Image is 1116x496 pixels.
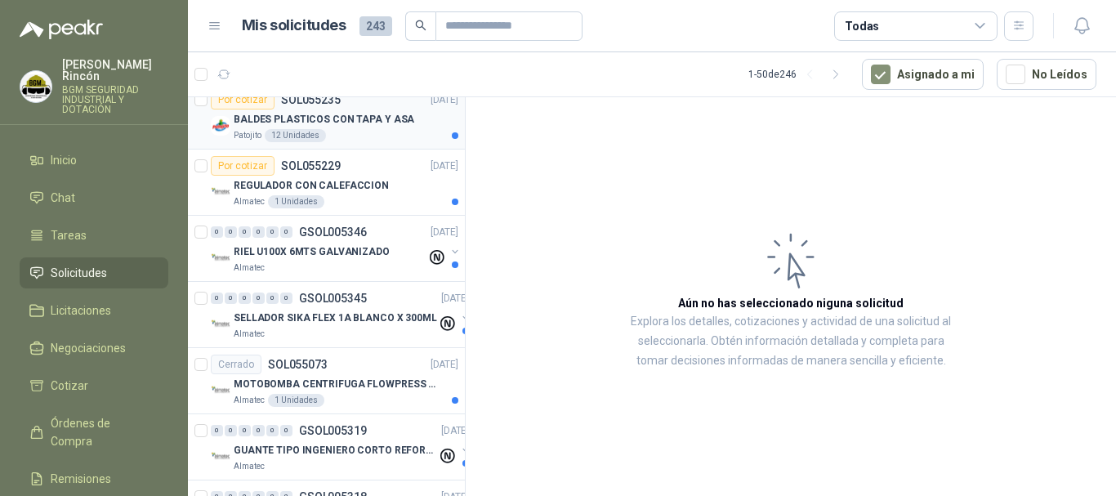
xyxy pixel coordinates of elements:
[211,293,223,304] div: 0
[20,257,168,288] a: Solicitudes
[20,333,168,364] a: Negociaciones
[234,328,265,341] p: Almatec
[51,470,111,488] span: Remisiones
[51,339,126,357] span: Negociaciones
[415,20,426,31] span: search
[234,129,261,142] p: Patojito
[678,294,904,312] h3: Aún no has seleccionado niguna solicitud
[211,222,462,275] a: 0 0 0 0 0 0 GSOL005346[DATE] Company LogoRIEL U100X 6MTS GALVANIZADOAlmatec
[239,425,251,436] div: 0
[252,293,265,304] div: 0
[188,150,465,216] a: Por cotizarSOL055229[DATE] Company LogoREGULADOR CON CALEFACCIONAlmatec1 Unidades
[225,425,237,436] div: 0
[234,377,437,392] p: MOTOBOMBA CENTRIFUGA FLOWPRESS 1.5HP-220
[211,248,230,268] img: Company Logo
[225,226,237,238] div: 0
[51,302,111,319] span: Licitaciones
[280,293,292,304] div: 0
[51,226,87,244] span: Tareas
[211,288,472,341] a: 0 0 0 0 0 0 GSOL005345[DATE] Company LogoSELLADOR SIKA FLEX 1A BLANCO X 300MLAlmatec
[234,443,437,458] p: GUANTE TIPO INGENIERO CORTO REFORZADO
[359,16,392,36] span: 243
[211,425,223,436] div: 0
[20,71,51,102] img: Company Logo
[845,17,879,35] div: Todas
[234,195,265,208] p: Almatec
[431,92,458,108] p: [DATE]
[280,425,292,436] div: 0
[211,156,275,176] div: Por cotizar
[234,244,390,260] p: RIEL U100X 6MTS GALVANIZADO
[234,261,265,275] p: Almatec
[629,312,953,371] p: Explora los detalles, cotizaciones y actividad de una solicitud al seleccionarla. Obtén informaci...
[280,226,292,238] div: 0
[211,182,230,202] img: Company Logo
[748,61,849,87] div: 1 - 50 de 246
[51,264,107,282] span: Solicitudes
[211,116,230,136] img: Company Logo
[252,425,265,436] div: 0
[268,195,324,208] div: 1 Unidades
[266,425,279,436] div: 0
[268,359,328,370] p: SOL055073
[51,151,77,169] span: Inicio
[51,377,88,395] span: Cotizar
[20,463,168,494] a: Remisiones
[431,225,458,240] p: [DATE]
[441,291,469,306] p: [DATE]
[211,447,230,467] img: Company Logo
[234,460,265,473] p: Almatec
[266,226,279,238] div: 0
[441,423,469,439] p: [DATE]
[299,226,367,238] p: GSOL005346
[20,145,168,176] a: Inicio
[20,370,168,401] a: Cotizar
[997,59,1096,90] button: No Leídos
[239,293,251,304] div: 0
[281,160,341,172] p: SOL055229
[62,59,168,82] p: [PERSON_NAME] Rincón
[211,90,275,109] div: Por cotizar
[211,381,230,400] img: Company Logo
[281,94,341,105] p: SOL055235
[20,182,168,213] a: Chat
[431,159,458,174] p: [DATE]
[239,226,251,238] div: 0
[266,293,279,304] div: 0
[234,394,265,407] p: Almatec
[265,129,326,142] div: 12 Unidades
[211,421,472,473] a: 0 0 0 0 0 0 GSOL005319[DATE] Company LogoGUANTE TIPO INGENIERO CORTO REFORZADOAlmatec
[299,293,367,304] p: GSOL005345
[268,394,324,407] div: 1 Unidades
[20,408,168,457] a: Órdenes de Compra
[20,220,168,251] a: Tareas
[234,112,414,127] p: BALDES PLASTICOS CON TAPA Y ASA
[234,311,437,326] p: SELLADOR SIKA FLEX 1A BLANCO X 300ML
[51,414,153,450] span: Órdenes de Compra
[211,315,230,334] img: Company Logo
[431,357,458,373] p: [DATE]
[299,425,367,436] p: GSOL005319
[51,189,75,207] span: Chat
[234,178,389,194] p: REGULADOR CON CALEFACCION
[862,59,984,90] button: Asignado a mi
[20,20,103,39] img: Logo peakr
[211,226,223,238] div: 0
[188,348,465,414] a: CerradoSOL055073[DATE] Company LogoMOTOBOMBA CENTRIFUGA FLOWPRESS 1.5HP-220Almatec1 Unidades
[225,293,237,304] div: 0
[252,226,265,238] div: 0
[62,85,168,114] p: BGM SEGURIDAD INDUSTRIAL Y DOTACIÓN
[188,83,465,150] a: Por cotizarSOL055235[DATE] Company LogoBALDES PLASTICOS CON TAPA Y ASAPatojito12 Unidades
[242,14,346,38] h1: Mis solicitudes
[211,355,261,374] div: Cerrado
[20,295,168,326] a: Licitaciones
